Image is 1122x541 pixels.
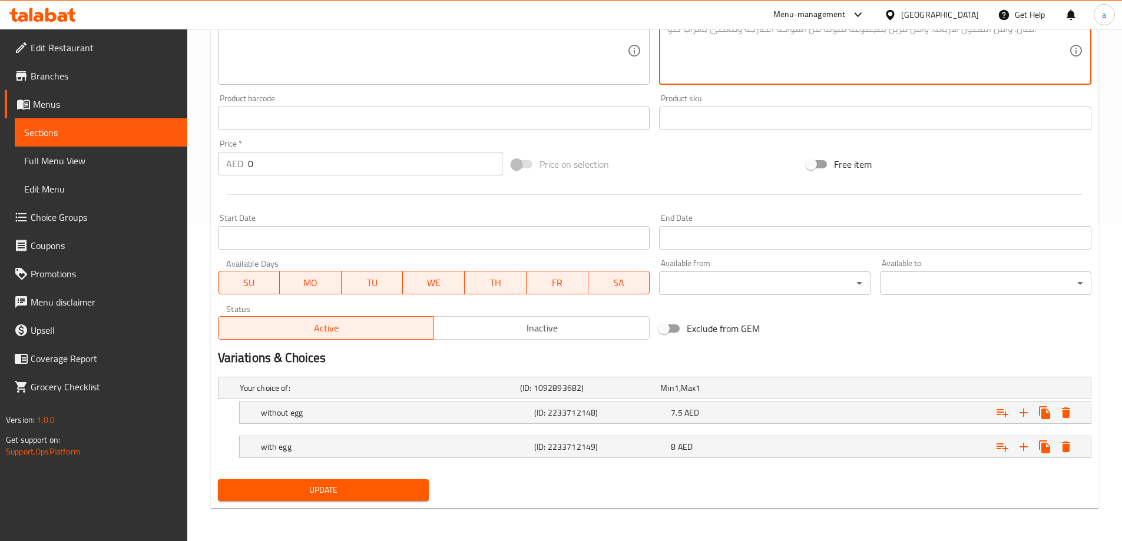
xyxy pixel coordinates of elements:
[24,125,178,140] span: Sections
[6,412,35,427] span: Version:
[261,441,529,453] h5: with egg
[678,439,693,454] span: AED
[24,182,178,196] span: Edit Menu
[901,8,979,21] div: [GEOGRAPHIC_DATA]
[5,316,187,344] a: Upsell
[31,351,178,366] span: Coverage Report
[5,288,187,316] a: Menu disclaimer
[992,402,1013,423] button: Add choice group
[218,479,429,501] button: Update
[219,377,1091,399] div: Expand
[5,260,187,288] a: Promotions
[534,407,666,419] h5: (ID: 2233712148)
[534,441,666,453] h5: (ID: 2233712149)
[469,274,522,291] span: TH
[1034,402,1055,423] button: Clone new choice
[284,274,337,291] span: MO
[465,271,527,294] button: TH
[24,154,178,168] span: Full Menu View
[681,380,696,396] span: Max
[6,432,60,447] span: Get support on:
[992,436,1013,457] button: Add choice group
[403,271,465,294] button: WE
[880,271,1091,295] div: ​
[15,118,187,147] a: Sections
[1013,436,1034,457] button: Add new choice
[342,271,403,294] button: TU
[834,157,872,171] span: Free item
[439,320,645,337] span: Inactive
[31,41,178,55] span: Edit Restaurant
[248,152,503,175] input: Please enter price
[31,295,178,309] span: Menu disclaimer
[223,320,429,337] span: Active
[6,444,81,459] a: Support.OpsPlatform
[1055,402,1077,423] button: Delete without egg
[218,271,280,294] button: SU
[31,69,178,83] span: Branches
[37,412,55,427] span: 1.0.0
[240,382,515,394] h5: Your choice of:
[5,90,187,118] a: Menus
[527,271,588,294] button: FR
[33,97,178,111] span: Menus
[5,231,187,260] a: Coupons
[5,344,187,373] a: Coverage Report
[696,380,700,396] span: 1
[540,157,609,171] span: Price on selection
[433,316,650,340] button: Inactive
[31,210,178,224] span: Choice Groups
[1034,436,1055,457] button: Clone new choice
[218,316,434,340] button: Active
[671,439,676,454] span: 8
[226,157,243,171] p: AED
[5,34,187,62] a: Edit Restaurant
[773,8,846,22] div: Menu-management
[240,436,1091,457] div: Expand
[659,107,1091,130] input: Please enter product sku
[660,382,796,394] div: ,
[5,62,187,90] a: Branches
[588,271,650,294] button: SA
[660,380,674,396] span: Min
[240,402,1091,423] div: Expand
[31,323,178,337] span: Upsell
[5,373,187,401] a: Grocery Checklist
[280,271,342,294] button: MO
[15,175,187,203] a: Edit Menu
[1055,436,1077,457] button: Delete with egg
[15,147,187,175] a: Full Menu View
[31,267,178,281] span: Promotions
[408,274,460,291] span: WE
[5,203,187,231] a: Choice Groups
[31,238,178,253] span: Coupons
[218,349,1091,367] h2: Variations & Choices
[31,380,178,394] span: Grocery Checklist
[687,321,760,336] span: Exclude from GEM
[520,382,656,394] h5: (ID: 1092893682)
[1102,8,1106,21] span: a
[671,405,682,420] span: 7.5
[593,274,646,291] span: SA
[531,274,584,291] span: FR
[674,380,679,396] span: 1
[261,407,529,419] h5: without egg
[659,271,871,295] div: ​
[223,274,276,291] span: SU
[1013,402,1034,423] button: Add new choice
[346,274,399,291] span: TU
[227,483,420,497] span: Update
[218,107,650,130] input: Please enter product barcode
[684,405,699,420] span: AED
